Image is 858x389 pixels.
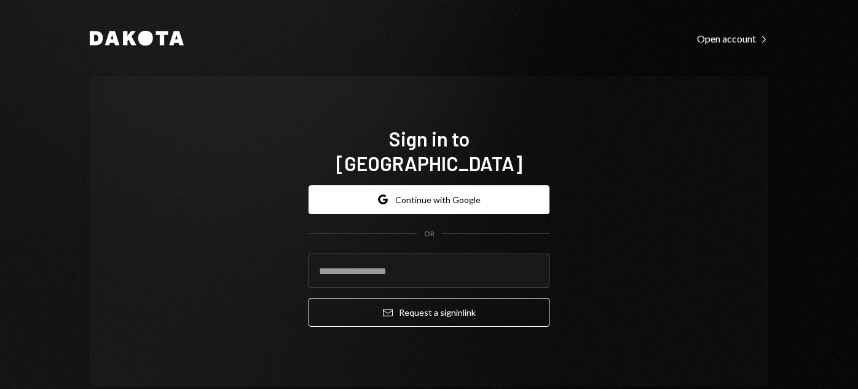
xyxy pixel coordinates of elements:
a: Open account [697,31,768,45]
button: Request a signinlink [309,298,549,327]
div: Open account [697,33,768,45]
h1: Sign in to [GEOGRAPHIC_DATA] [309,126,549,175]
div: OR [424,229,435,239]
button: Continue with Google [309,185,549,214]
